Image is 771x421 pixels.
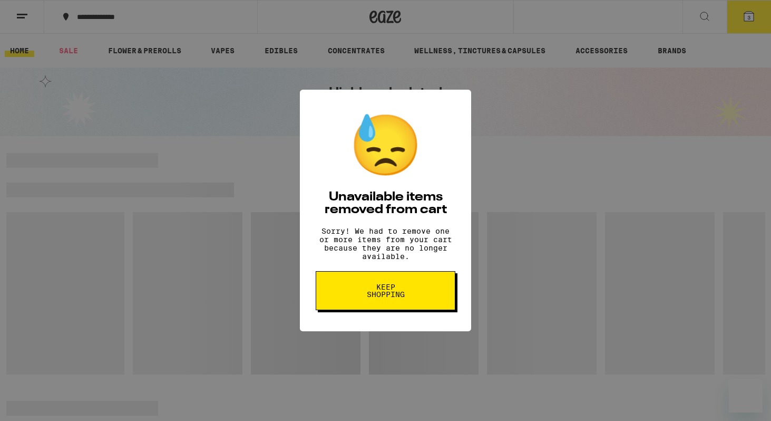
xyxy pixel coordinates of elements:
p: Sorry! We had to remove one or more items from your cart because they are no longer available. [316,227,455,261]
span: Keep Shopping [358,283,413,298]
button: Keep Shopping [316,271,455,310]
div: 😓 [349,111,423,180]
h2: Unavailable items removed from cart [316,191,455,216]
iframe: Button to launch messaging window [729,379,763,413]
